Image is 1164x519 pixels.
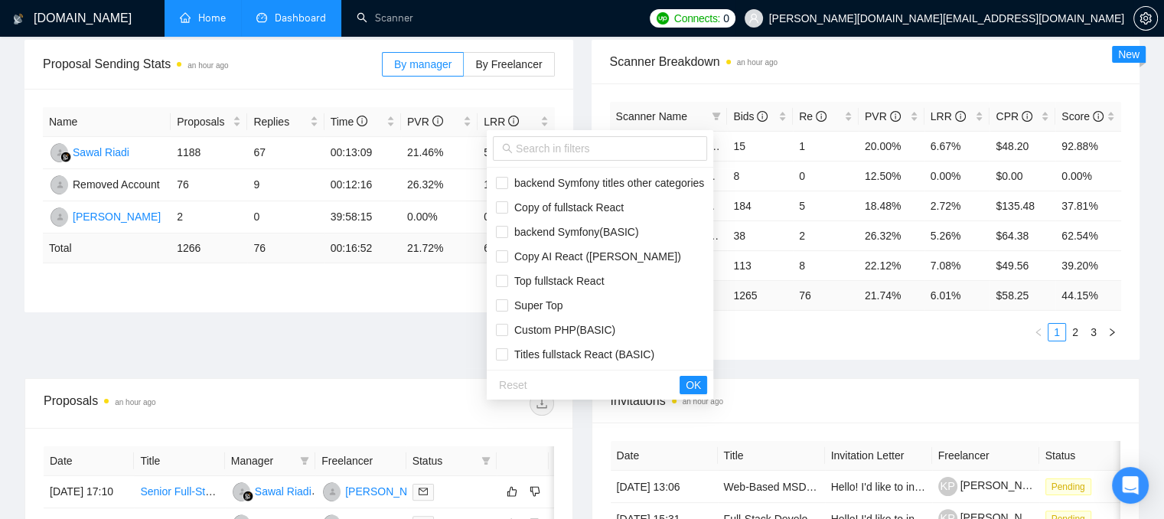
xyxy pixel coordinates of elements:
a: KP[PERSON_NAME] [938,479,1048,491]
time: an hour ago [737,58,778,67]
span: dislike [530,485,540,498]
span: 0 [723,10,729,27]
td: 2.72% [924,191,990,220]
span: info-circle [432,116,443,126]
span: filter [712,112,721,121]
td: 62.54% [1055,220,1121,250]
span: Connects: [674,10,720,27]
td: 7.08% [924,250,990,280]
div: Removed Account [73,176,160,193]
span: filter [481,456,491,465]
td: 1188 [171,137,247,169]
span: info-circle [1022,111,1032,122]
td: 00:16:52 [324,233,401,263]
span: filter [709,105,724,128]
span: PVR [407,116,443,128]
td: 67 [247,137,324,169]
button: setting [1133,6,1158,31]
span: info-circle [1093,111,1104,122]
span: Status [412,452,475,469]
div: [PERSON_NAME] [73,208,161,225]
span: Copy AI React ([PERSON_NAME]) [508,250,681,263]
span: Score [1061,110,1103,122]
td: $ 58.25 [990,280,1055,310]
span: Manager [231,452,294,469]
td: 15 [727,131,793,161]
td: 76 [247,233,324,263]
img: KP [51,207,70,227]
span: Replies [253,113,306,130]
a: homeHome [180,11,226,24]
td: 8 [727,161,793,191]
button: like [503,482,521,501]
span: left [1034,328,1043,337]
span: LRR [484,116,519,128]
span: filter [300,456,309,465]
li: 2 [1066,323,1084,341]
span: New [1118,48,1140,60]
img: SR [51,143,70,162]
th: Manager [225,446,315,476]
a: 1 [1048,324,1065,341]
span: filter [297,449,312,472]
time: an hour ago [115,398,155,406]
span: Time [331,116,367,128]
span: search [502,143,513,154]
span: filter [478,449,494,472]
button: right [1103,323,1121,341]
td: 22.12% [859,250,924,280]
span: backend Symfony titles other categories [508,177,704,189]
span: Scanner Breakdown [610,52,1122,71]
img: upwork-logo.png [657,12,669,24]
td: 21.46% [401,137,478,169]
li: Previous Page [1029,323,1048,341]
span: info-circle [357,116,367,126]
th: Date [44,446,134,476]
td: 21.72 % [401,233,478,263]
td: 37.81% [1055,191,1121,220]
td: 38 [727,220,793,250]
th: Freelancer [932,441,1039,471]
td: 1266 [171,233,247,263]
div: Sawal Riadi [255,483,311,500]
th: Name [43,107,171,137]
a: Senior Full-Stack Developer (Next.js / API Integration / Payment Systems) [140,485,491,498]
th: Proposals [171,107,247,137]
span: dashboard [256,12,267,23]
span: info-circle [816,111,827,122]
td: 8 [793,250,859,280]
a: SRSawal Riadi [49,145,129,158]
span: Proposal Sending Stats [43,54,382,73]
td: 76 [171,169,247,201]
td: 92.88% [1055,131,1121,161]
td: 9 [247,169,324,201]
td: 113 [727,250,793,280]
span: LRR [931,110,966,122]
td: 44.15 % [1055,280,1121,310]
td: 1265 [727,280,793,310]
span: Titles fullstack React (BASIC) [508,348,654,361]
img: logo [13,7,24,31]
img: SR [233,482,252,501]
td: 6.01 % [924,280,990,310]
td: 5 [793,191,859,220]
td: 1 [793,131,859,161]
td: 26.32% [401,169,478,201]
td: 5.64% [478,137,554,169]
a: Web-Based MSDS Parser Development [724,481,915,493]
td: 0.00% [1055,161,1121,191]
td: 12.50% [859,161,924,191]
td: 0 [793,161,859,191]
td: 00:13:09 [324,137,401,169]
span: mail [419,487,428,496]
td: 11.84% [478,169,554,201]
span: info-circle [508,116,519,126]
a: Pending [1045,480,1097,492]
span: Invitations [611,391,1121,410]
td: Web-Based MSDS Parser Development [718,471,825,503]
span: Top fullstack React [508,275,605,287]
span: Proposals [177,113,230,130]
td: 39:58:15 [324,201,401,233]
time: an hour ago [683,397,723,406]
button: OK [680,376,707,394]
